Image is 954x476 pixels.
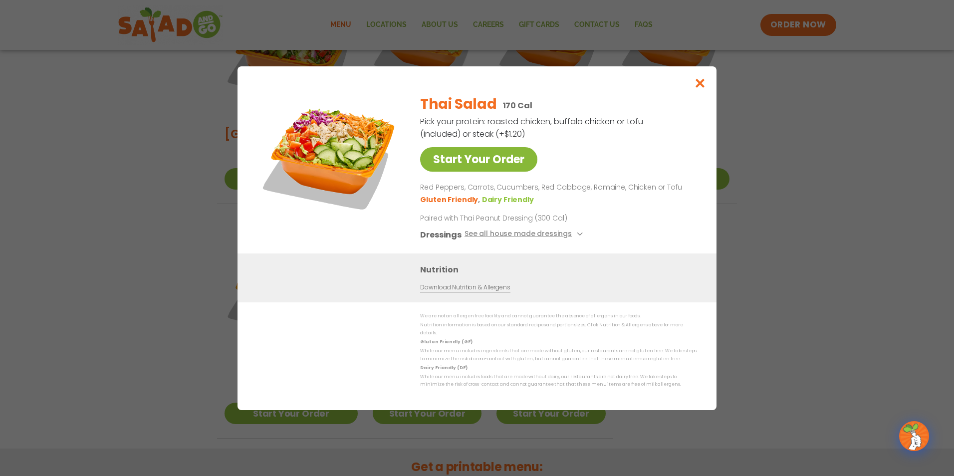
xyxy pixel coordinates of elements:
button: See all house made dressings [465,228,586,240]
p: We are not an allergen free facility and cannot guarantee the absence of allergens in our foods. [420,312,697,320]
strong: Dairy Friendly (DF) [420,364,467,370]
p: 170 Cal [503,99,532,112]
p: While our menu includes foods that are made without dairy, our restaurants are not dairy free. We... [420,373,697,389]
a: Start Your Order [420,147,537,172]
li: Gluten Friendly [420,194,481,205]
p: Pick your protein: roasted chicken, buffalo chicken or tofu (included) or steak (+$1.20) [420,115,645,140]
a: Download Nutrition & Allergens [420,282,510,292]
h3: Nutrition [420,263,702,275]
button: Close modal [684,66,716,100]
p: While our menu includes ingredients that are made without gluten, our restaurants are not gluten ... [420,347,697,363]
h2: Thai Salad [420,94,496,115]
p: Red Peppers, Carrots, Cucumbers, Red Cabbage, Romaine, Chicken or Tofu [420,182,693,194]
img: Featured product photo for Thai Salad [260,86,400,226]
li: Dairy Friendly [482,194,536,205]
p: Nutrition information is based on our standard recipes and portion sizes. Click Nutrition & Aller... [420,321,697,337]
img: wpChatIcon [900,422,928,450]
p: Paired with Thai Peanut Dressing (300 Cal) [420,213,605,223]
h3: Dressings [420,228,462,240]
strong: Gluten Friendly (GF) [420,339,472,345]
